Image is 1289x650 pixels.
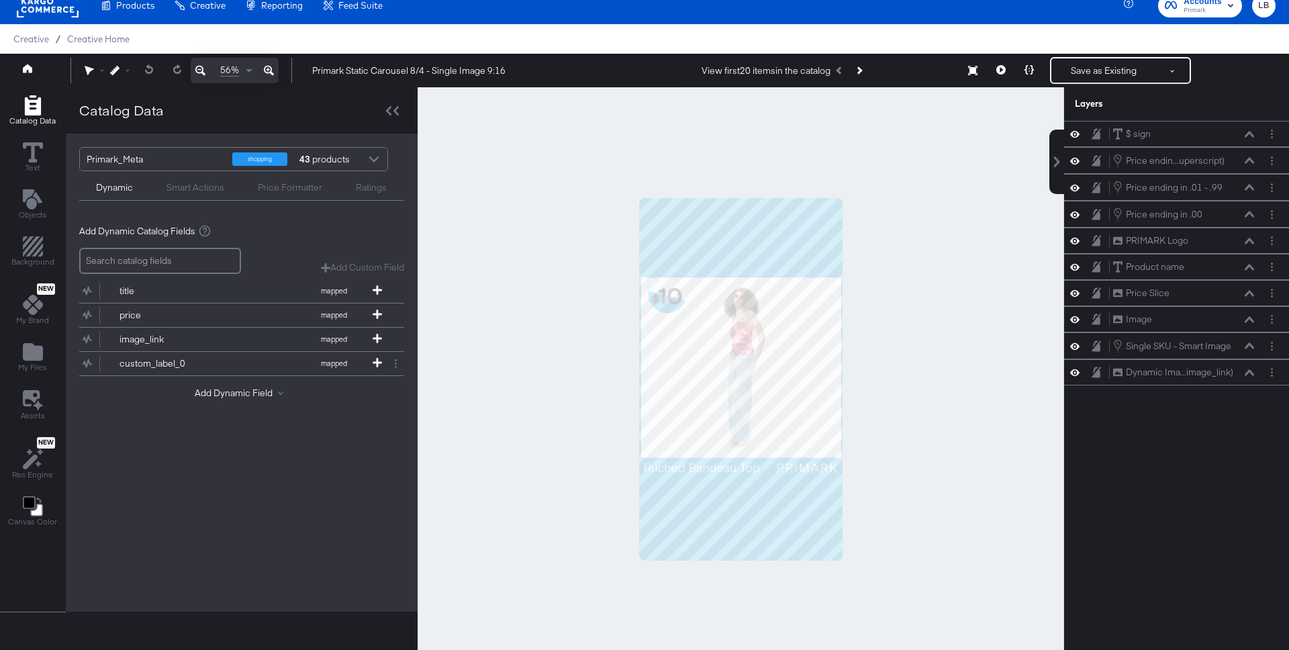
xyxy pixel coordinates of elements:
[297,310,371,320] span: mapped
[8,516,57,527] span: Canvas Color
[79,352,404,375] div: custom_label_0mapped
[849,58,868,83] button: Next Product
[1265,207,1279,222] button: Layer Options
[1112,207,1203,222] button: Price ending in .00
[16,315,49,326] span: My Brand
[9,115,56,126] span: Catalog Data
[79,225,195,238] span: Add Dynamic Catalog Fields
[120,285,217,297] div: title
[15,139,51,177] button: Text
[18,362,47,373] span: My Files
[1126,234,1188,247] div: PRIMARK Logo
[79,328,404,351] div: image_linkmapped
[1064,201,1289,228] div: Price ending in .00Layer Options
[79,248,241,274] input: Search catalog fields
[8,281,57,330] button: NewMy Brand
[258,181,322,194] div: Price Formatter
[37,438,55,447] span: New
[1112,338,1232,353] button: Single SKU - Smart Image
[79,304,387,327] button: pricemapped
[1126,340,1231,353] div: Single SKU - Smart Image
[297,148,338,171] div: products
[1126,128,1151,140] div: $ sign
[1064,332,1289,359] div: Single SKU - Smart ImageLayer Options
[37,285,55,293] span: New
[220,64,239,77] span: 56%
[26,162,40,173] span: Text
[19,210,47,220] span: Objects
[1126,181,1223,194] div: Price ending in .01 - .99
[1265,260,1279,274] button: Layer Options
[1126,366,1233,379] div: Dynamic Ima...image_link)
[1112,234,1189,248] button: PRIMARK Logo
[1126,287,1169,299] div: Price Slice
[79,279,387,303] button: titlemapped
[3,234,62,272] button: Add Rectangle
[79,101,164,120] div: Catalog Data
[96,181,133,194] div: Dynamic
[1064,228,1289,254] div: PRIMARK LogoLayer Options
[1265,154,1279,168] button: Layer Options
[1075,97,1212,110] div: Layers
[1265,181,1279,195] button: Layer Options
[232,152,287,166] div: shopping
[1,92,64,130] button: Add Rectangle
[1126,313,1152,326] div: Image
[1184,5,1222,16] span: Primark
[1265,127,1279,141] button: Layer Options
[297,359,371,368] span: mapped
[1112,365,1234,379] button: Dynamic Ima...image_link)
[297,334,371,344] span: mapped
[1112,312,1153,326] button: Image
[120,333,217,346] div: image_link
[1126,208,1202,221] div: Price ending in .00
[67,34,130,44] a: Creative Home
[13,34,49,44] span: Creative
[702,64,830,77] div: View first 20 items in the catalog
[1064,147,1289,174] div: Price endin...uperscript)Layer Options
[1265,365,1279,379] button: Layer Options
[1064,359,1289,385] div: Dynamic Ima...image_link)Layer Options
[1112,286,1170,300] button: Price Slice
[87,148,222,171] div: Primark_Meta
[297,148,312,171] strong: 43
[1064,174,1289,201] div: Price ending in .01 - .99Layer Options
[79,352,387,375] button: custom_label_0mapped
[321,261,404,274] button: Add Custom Field
[11,257,54,267] span: Background
[1051,58,1156,83] button: Save as Existing
[1064,306,1289,332] div: ImageLayer Options
[4,434,61,484] button: NewRec Engine
[79,304,404,327] div: pricemapped
[1265,234,1279,248] button: Layer Options
[1064,280,1289,306] div: Price SliceLayer Options
[21,410,45,421] span: Assets
[10,339,55,377] button: Add Files
[1064,254,1289,280] div: Product nameLayer Options
[1112,180,1223,195] button: Price ending in .01 - .99
[1112,127,1151,141] button: $ sign
[1265,339,1279,353] button: Layer Options
[49,34,67,44] span: /
[1265,312,1279,326] button: Layer Options
[1112,153,1225,168] button: Price endin...uperscript)
[12,469,53,480] span: Rec Engine
[11,186,55,224] button: Add Text
[1112,260,1185,274] button: Product name
[120,357,217,370] div: custom_label_0
[195,387,289,400] button: Add Dynamic Field
[120,309,217,322] div: price
[166,181,224,194] div: Smart Actions
[1265,286,1279,300] button: Layer Options
[79,328,387,351] button: image_linkmapped
[297,286,371,295] span: mapped
[1064,121,1289,147] div: $ signLayer Options
[1126,154,1225,167] div: Price endin...uperscript)
[1126,261,1184,273] div: Product name
[79,279,404,303] div: titlemapped
[356,181,387,194] div: Ratings
[13,386,53,425] button: Assets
